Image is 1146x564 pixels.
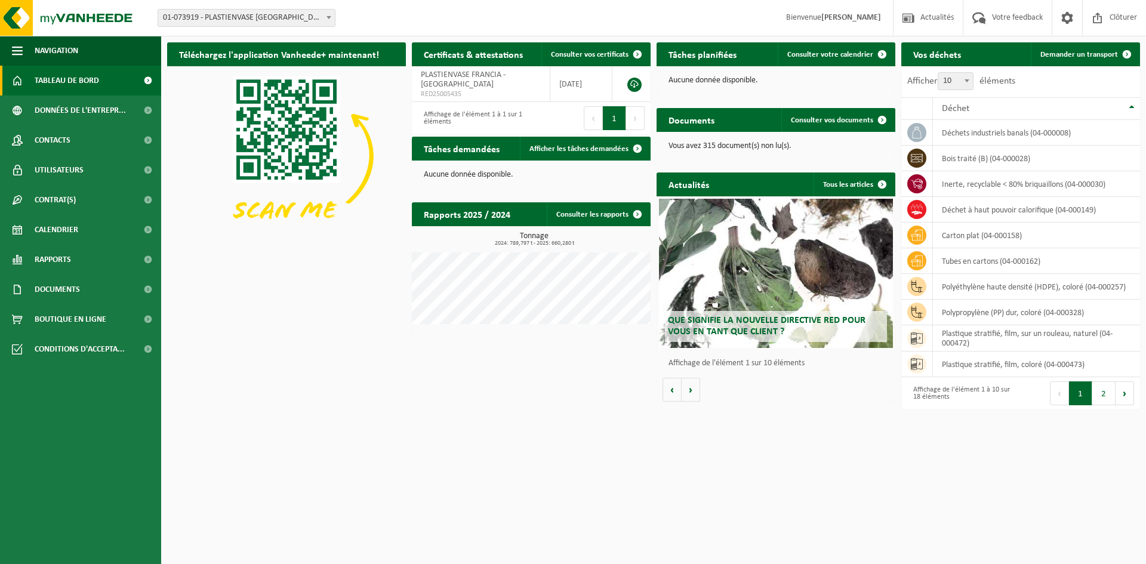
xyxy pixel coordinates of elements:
button: Vorige [663,378,682,402]
span: 10 [938,72,974,90]
td: plastique stratifié, film, coloré (04-000473) [933,352,1140,377]
span: Données de l'entrepr... [35,95,126,125]
span: Demander un transport [1040,51,1118,58]
span: Afficher les tâches demandées [529,145,629,153]
a: Consulter vos certificats [541,42,649,66]
p: Affichage de l'élément 1 sur 10 éléments [668,359,889,368]
h2: Téléchargez l'application Vanheede+ maintenant! [167,42,391,66]
td: inerte, recyclable < 80% briquaillons (04-000030) [933,171,1140,197]
span: Consulter vos certificats [551,51,629,58]
div: Affichage de l'élément 1 à 1 sur 1 éléments [418,105,525,131]
span: 01-073919 - PLASTIENVASE FRANCIA - ARRAS [158,10,335,26]
button: 1 [603,106,626,130]
span: Que signifie la nouvelle directive RED pour vous en tant que client ? [668,316,865,337]
h2: Vos déchets [901,42,973,66]
td: carton plat (04-000158) [933,223,1140,248]
button: Previous [584,106,603,130]
button: Volgende [682,378,700,402]
button: Next [626,106,645,130]
a: Consulter les rapports [547,202,649,226]
td: polypropylène (PP) dur, coloré (04-000328) [933,300,1140,325]
span: Documents [35,275,80,304]
span: RED25005435 [421,90,541,99]
a: Que signifie la nouvelle directive RED pour vous en tant que client ? [659,199,893,348]
span: Contacts [35,125,70,155]
span: Calendrier [35,215,78,245]
h2: Certificats & attestations [412,42,535,66]
h2: Tâches planifiées [657,42,748,66]
a: Consulter votre calendrier [778,42,894,66]
label: Afficher éléments [907,76,1015,86]
img: Download de VHEPlus App [167,66,406,245]
h2: Tâches demandées [412,137,512,160]
span: Utilisateurs [35,155,84,185]
td: déchet à haut pouvoir calorifique (04-000149) [933,197,1140,223]
button: 2 [1092,381,1116,405]
span: Tableau de bord [35,66,99,95]
span: Navigation [35,36,78,66]
td: tubes en cartons (04-000162) [933,248,1140,274]
span: PLASTIENVASE FRANCIA - [GEOGRAPHIC_DATA] [421,70,506,89]
h3: Tonnage [418,232,651,246]
a: Afficher les tâches demandées [520,137,649,161]
span: Conditions d'accepta... [35,334,125,364]
strong: [PERSON_NAME] [821,13,881,22]
span: Déchet [942,104,969,113]
h2: Rapports 2025 / 2024 [412,202,522,226]
p: Aucune donnée disponible. [424,171,639,179]
button: Previous [1050,381,1069,405]
span: Consulter vos documents [791,116,873,124]
span: Contrat(s) [35,185,76,215]
p: Aucune donnée disponible. [668,76,883,85]
td: déchets industriels banals (04-000008) [933,120,1140,146]
span: 2024: 789,797 t - 2025: 660,280 t [418,241,651,246]
h2: Actualités [657,172,721,196]
button: 1 [1069,381,1092,405]
td: bois traité (B) (04-000028) [933,146,1140,171]
h2: Documents [657,108,726,131]
button: Next [1116,381,1134,405]
a: Consulter vos documents [781,108,894,132]
span: Rapports [35,245,71,275]
td: plastique stratifié, film, sur un rouleau, naturel (04-000472) [933,325,1140,352]
div: Affichage de l'élément 1 à 10 sur 18 éléments [907,380,1015,406]
td: polyéthylène haute densité (HDPE), coloré (04-000257) [933,274,1140,300]
span: 10 [938,73,973,90]
td: [DATE] [550,66,612,102]
p: Vous avez 315 document(s) non lu(s). [668,142,883,150]
span: Boutique en ligne [35,304,106,334]
a: Tous les articles [814,172,894,196]
span: 01-073919 - PLASTIENVASE FRANCIA - ARRAS [158,9,335,27]
a: Demander un transport [1031,42,1139,66]
span: Consulter votre calendrier [787,51,873,58]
